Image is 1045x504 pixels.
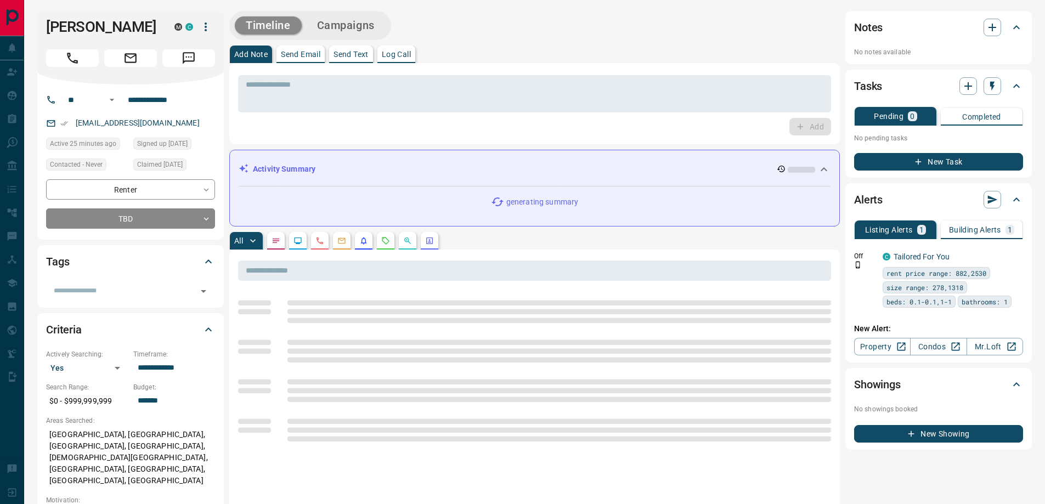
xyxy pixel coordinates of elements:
h1: [PERSON_NAME] [46,18,158,36]
p: Timeframe: [133,349,215,359]
p: Send Email [281,50,320,58]
h2: Showings [854,376,901,393]
p: Pending [874,112,903,120]
div: Criteria [46,316,215,343]
button: New Showing [854,425,1023,443]
h2: Alerts [854,191,883,208]
p: 1 [1008,226,1012,234]
p: generating summary [506,196,578,208]
svg: Opportunities [403,236,412,245]
p: New Alert: [854,323,1023,335]
span: Email [104,49,157,67]
svg: Lead Browsing Activity [293,236,302,245]
p: No notes available [854,47,1023,57]
span: Signed up [DATE] [137,138,188,149]
p: Off [854,251,876,261]
p: Activity Summary [253,163,315,175]
button: New Task [854,153,1023,171]
p: No pending tasks [854,130,1023,146]
span: size range: 278,1318 [886,282,963,293]
p: Areas Searched: [46,416,215,426]
p: Listing Alerts [865,226,913,234]
p: 0 [910,112,914,120]
button: Open [105,93,118,106]
h2: Notes [854,19,883,36]
h2: Tags [46,253,69,270]
div: mrloft.ca [174,23,182,31]
div: Notes [854,14,1023,41]
p: All [234,237,243,245]
div: TBD [46,208,215,229]
span: rent price range: 882,2530 [886,268,986,279]
div: Renter [46,179,215,200]
div: Tags [46,248,215,275]
a: Mr.Loft [967,338,1023,355]
p: $0 - $999,999,999 [46,392,128,410]
a: Property [854,338,911,355]
p: No showings booked [854,404,1023,414]
p: Budget: [133,382,215,392]
p: Send Text [334,50,369,58]
a: [EMAIL_ADDRESS][DOMAIN_NAME] [76,118,200,127]
p: 1 [919,226,924,234]
svg: Requests [381,236,390,245]
svg: Emails [337,236,346,245]
svg: Calls [315,236,324,245]
div: Mon Aug 18 2025 [46,138,128,153]
span: bathrooms: 1 [962,296,1008,307]
svg: Push Notification Only [854,261,862,269]
div: condos.ca [883,253,890,261]
a: Condos [910,338,967,355]
button: Open [196,284,211,299]
p: Add Note [234,50,268,58]
p: Actively Searching: [46,349,128,359]
div: Showings [854,371,1023,398]
svg: Email Verified [60,120,68,127]
div: Activity Summary [239,159,831,179]
button: Campaigns [306,16,386,35]
p: [GEOGRAPHIC_DATA], [GEOGRAPHIC_DATA], [GEOGRAPHIC_DATA], [GEOGRAPHIC_DATA], [DEMOGRAPHIC_DATA][GE... [46,426,215,490]
div: Alerts [854,186,1023,213]
p: Search Range: [46,382,128,392]
div: condos.ca [185,23,193,31]
p: Building Alerts [949,226,1001,234]
span: Claimed [DATE] [137,159,183,170]
h2: Criteria [46,321,82,338]
div: Yes [46,359,128,377]
svg: Agent Actions [425,236,434,245]
div: Tue Nov 05 2024 [133,138,215,153]
button: Timeline [235,16,302,35]
a: Tailored For You [894,252,950,261]
span: beds: 0.1-0.1,1-1 [886,296,952,307]
h2: Tasks [854,77,882,95]
span: Contacted - Never [50,159,103,170]
p: Log Call [382,50,411,58]
span: Active 25 minutes ago [50,138,116,149]
span: Call [46,49,99,67]
div: Sun Nov 10 2024 [133,158,215,174]
span: Message [162,49,215,67]
svg: Notes [272,236,280,245]
div: Tasks [854,73,1023,99]
svg: Listing Alerts [359,236,368,245]
p: Completed [962,113,1001,121]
